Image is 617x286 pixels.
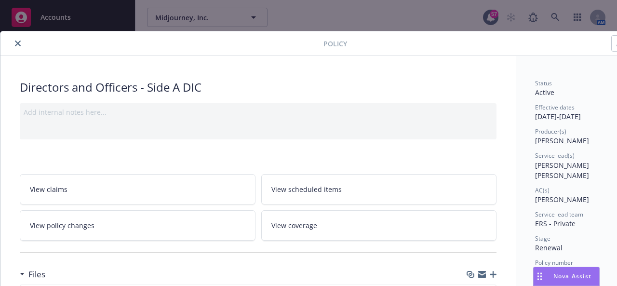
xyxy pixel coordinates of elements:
a: View claims [20,174,255,204]
button: Nova Assist [533,267,600,286]
span: Nova Assist [553,272,591,280]
span: Producer(s) [535,127,566,136]
span: Effective dates [535,103,575,111]
span: AC(s) [535,186,550,194]
span: Service lead team [535,210,583,218]
span: ERS - Private [535,219,576,228]
div: Files [20,268,45,281]
span: Renewal [535,243,563,252]
a: View coverage [261,210,497,241]
div: Add internal notes here... [24,107,493,117]
div: Drag to move [534,267,546,286]
span: Service lead(s) [535,151,575,160]
a: View policy changes [20,210,255,241]
h3: Files [28,268,45,281]
span: Policy [323,39,347,49]
span: View claims [30,184,67,194]
button: close [12,38,24,49]
span: [PERSON_NAME] [PERSON_NAME] [535,161,591,180]
a: View scheduled items [261,174,497,204]
span: [PERSON_NAME] [535,136,589,145]
span: View policy changes [30,220,94,231]
span: Stage [535,234,550,243]
span: Active [535,88,554,97]
span: View coverage [271,220,317,231]
span: Policy number [535,259,573,267]
span: View scheduled items [271,184,342,194]
span: [PERSON_NAME] [535,195,589,204]
div: Directors and Officers - Side A DIC [20,79,496,95]
span: Status [535,79,552,87]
